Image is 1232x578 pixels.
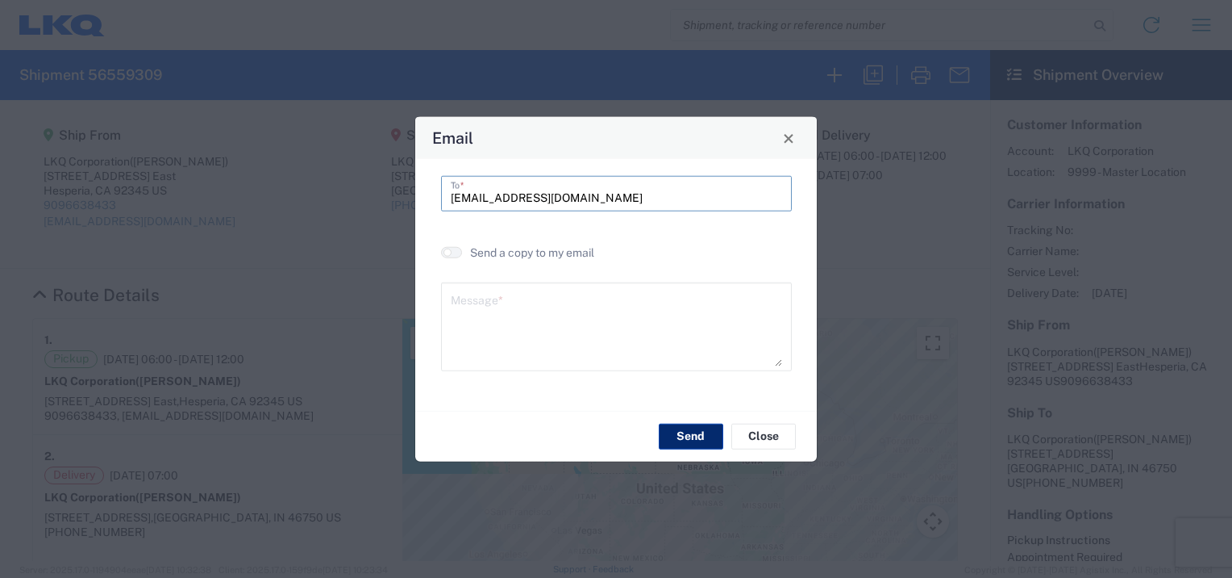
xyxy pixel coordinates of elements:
[659,423,723,449] button: Send
[432,126,473,149] h4: Email
[731,423,796,449] button: Close
[777,127,800,149] button: Close
[470,245,594,260] label: Send a copy to my email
